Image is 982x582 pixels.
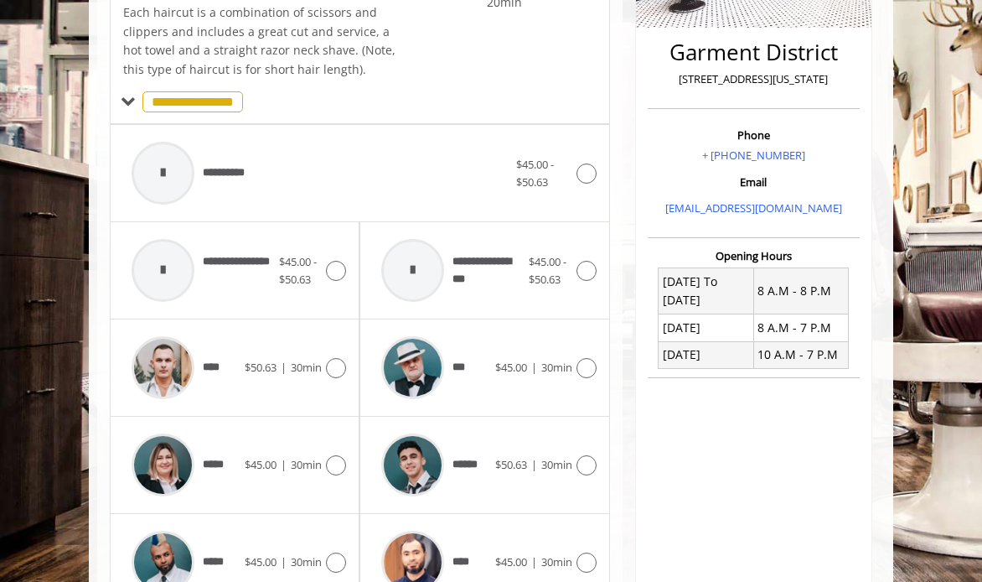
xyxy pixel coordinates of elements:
span: $45.00 [245,457,277,472]
a: + [PHONE_NUMBER] [702,148,805,163]
h3: Email [652,176,855,188]
span: 30min [541,360,572,375]
td: 8 A.M - 7 P.M [753,314,848,341]
td: 8 A.M - 8 P.M [753,268,848,314]
span: 30min [291,457,322,472]
span: $45.00 [495,360,527,375]
h3: Phone [652,129,855,141]
p: [STREET_ADDRESS][US_STATE] [652,70,855,88]
h2: Garment District [652,40,855,65]
a: [EMAIL_ADDRESS][DOMAIN_NAME] [665,200,842,216]
span: | [531,554,537,569]
td: 10 A.M - 7 P.M [753,341,848,368]
td: [DATE] To [DATE] [659,268,753,314]
span: | [281,360,287,375]
span: 30min [541,457,572,472]
span: $45.00 - $50.63 [529,254,566,287]
span: 30min [291,360,322,375]
td: [DATE] [659,341,753,368]
span: $45.00 - $50.63 [516,157,554,190]
span: $45.00 [495,554,527,569]
span: | [281,457,287,472]
span: $50.63 [495,457,527,472]
td: [DATE] [659,314,753,341]
span: $45.00 [245,554,277,569]
span: $45.00 - $50.63 [279,254,317,287]
span: 30min [541,554,572,569]
span: $50.63 [245,360,277,375]
span: | [281,554,287,569]
h3: Opening Hours [648,250,860,262]
span: | [531,360,537,375]
span: | [531,457,537,472]
span: 30min [291,554,322,569]
span: Each haircut is a combination of scissors and clippers and includes a great cut and service, a ho... [123,4,395,76]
